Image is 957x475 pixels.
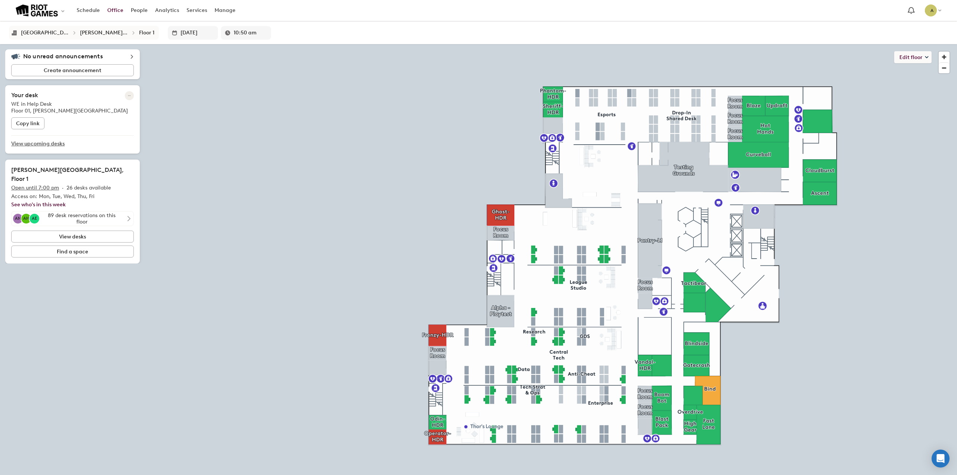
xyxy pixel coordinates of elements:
[11,183,59,192] p: Open until 7:00 pm
[211,4,239,17] a: Manage
[925,4,937,16] div: Kenji Abita
[40,212,121,225] div: 89 desk reservations on this floor
[23,53,103,60] h5: No unread announcements
[19,27,71,38] button: [GEOGRAPHIC_DATA], [GEOGRAPHIC_DATA]
[21,213,32,224] div: Alexis Howard
[904,4,918,18] a: Notification bell navigates to notifications page
[11,211,134,226] button: Abbra NielsonAlexis HowardAmira El-Moslimany89 desk reservations on this floor
[12,2,69,19] button: Select an organization - Riot Games currently selected
[137,27,157,38] button: Floor 1
[11,201,66,208] a: See who's in this week
[125,91,134,100] button: More reservation options
[894,51,932,63] button: Edit floor
[11,117,44,129] button: Copy link
[151,4,183,17] a: Analytics
[21,214,31,223] div: AH
[932,450,950,468] div: Open Intercom Messenger
[183,4,211,17] a: Services
[11,108,128,114] span: Floor 01, [PERSON_NAME][GEOGRAPHIC_DATA]
[67,183,111,192] p: 26 desks available
[13,214,23,223] div: AN
[11,166,134,183] h2: [PERSON_NAME][GEOGRAPHIC_DATA], Floor 1
[139,30,154,36] div: Floor 1
[11,136,134,152] a: View upcoming desks
[29,213,40,224] div: Amira El-Moslimany
[12,213,24,224] div: Abbra Nielson
[11,101,52,107] span: WE in Help Desk
[73,4,104,17] a: Schedule
[104,4,127,17] a: Office
[30,214,39,223] div: AE
[921,3,945,18] button: KA
[181,26,214,40] input: Enter date in L format or select it from the dropdown
[925,4,937,16] div: KA
[11,64,134,76] button: Create announcement
[11,192,134,201] p: Access on: Mon, Tue, Wed, Thu, Fri
[127,4,151,17] a: People
[11,231,134,243] button: View desks
[21,30,69,36] div: Seattle, WA
[78,27,130,38] button: [PERSON_NAME][GEOGRAPHIC_DATA]
[11,52,134,61] div: No unread announcements
[11,246,134,257] button: Find a space
[234,26,267,40] input: Enter a time in h:mm a format or select it for a dropdown list
[11,92,38,99] h2: Your desk
[80,30,128,36] div: Mercer Island
[906,6,916,16] span: Notification bell navigates to notifications page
